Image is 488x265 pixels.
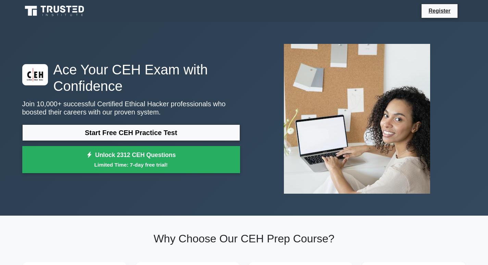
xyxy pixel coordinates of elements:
[22,146,240,173] a: Unlock 2312 CEH QuestionsLimited Time: 7-day free trial!
[22,61,240,94] h1: Ace Your CEH Exam with Confidence
[22,124,240,141] a: Start Free CEH Practice Test
[22,100,240,116] p: Join 10,000+ successful Certified Ethical Hacker professionals who boosted their careers with our...
[22,232,466,245] h2: Why Choose Our CEH Prep Course?
[424,7,454,15] a: Register
[31,161,232,169] small: Limited Time: 7-day free trial!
